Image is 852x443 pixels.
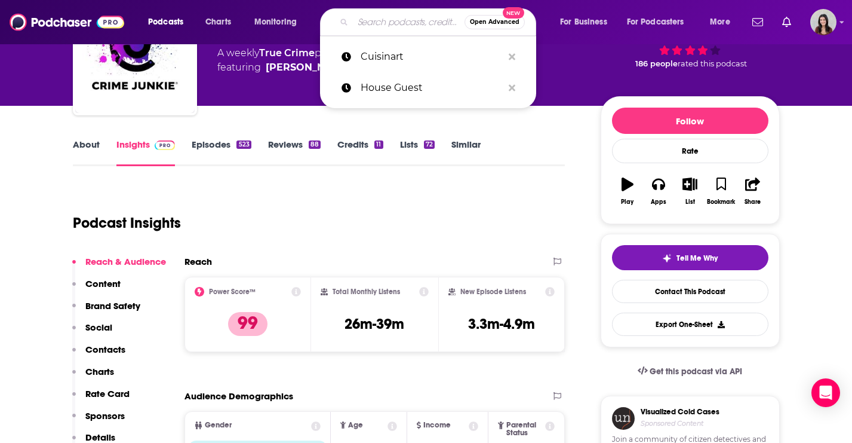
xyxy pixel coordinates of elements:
[72,322,112,344] button: Social
[72,388,130,410] button: Rate Card
[198,13,238,32] a: Charts
[737,170,768,213] button: Share
[810,9,836,35] span: Logged in as ZenoCuisinart
[612,108,768,134] button: Follow
[353,13,465,32] input: Search podcasts, credits, & more...
[73,139,100,166] a: About
[641,407,719,417] h3: Visualized Cold Cases
[140,13,199,32] button: open menu
[400,139,435,166] a: Lists72
[635,59,678,68] span: 186 people
[217,46,437,75] div: A weekly podcast
[205,421,232,429] span: Gender
[192,139,251,166] a: Episodes523
[678,59,747,68] span: rated this podcast
[85,278,121,289] p: Content
[331,8,548,36] div: Search podcasts, credits, & more...
[612,170,643,213] button: Play
[374,140,383,149] div: 11
[710,14,730,30] span: More
[460,288,526,296] h2: New Episode Listens
[72,410,125,432] button: Sponsors
[552,13,622,32] button: open menu
[619,13,702,32] button: open menu
[268,139,321,166] a: Reviews88
[184,390,293,402] h2: Audience Demographics
[651,198,666,206] div: Apps
[85,256,166,267] p: Reach & Audience
[116,139,176,166] a: InsightsPodchaser Pro
[810,9,836,35] img: User Profile
[72,344,125,366] button: Contacts
[259,47,315,59] a: True Crime
[674,170,705,213] button: List
[612,313,768,336] button: Export One-Sheet
[641,419,719,427] h4: Sponsored Content
[309,140,321,149] div: 88
[155,140,176,150] img: Podchaser Pro
[706,170,737,213] button: Bookmark
[612,245,768,270] button: tell me why sparkleTell Me Why
[333,288,400,296] h2: Total Monthly Listens
[10,11,124,33] img: Podchaser - Follow, Share and Rate Podcasts
[685,198,695,206] div: List
[85,300,140,311] p: Brand Safety
[451,139,481,166] a: Similar
[205,14,231,30] span: Charts
[348,421,363,429] span: Age
[266,60,351,75] div: [PERSON_NAME]
[423,421,451,429] span: Income
[85,410,125,421] p: Sponsors
[72,366,114,388] button: Charts
[560,14,607,30] span: For Business
[73,214,181,232] h1: Podcast Insights
[361,72,503,103] p: House Guest
[246,13,312,32] button: open menu
[345,315,404,333] h3: 26m-39m
[85,322,112,333] p: Social
[228,312,267,336] p: 99
[320,41,536,72] a: Cuisinart
[254,14,297,30] span: Monitoring
[236,140,251,149] div: 523
[209,288,256,296] h2: Power Score™
[468,315,535,333] h3: 3.3m-4.9m
[627,14,684,30] span: For Podcasters
[85,432,115,443] p: Details
[506,421,543,437] span: Parental Status
[650,366,742,377] span: Get this podcast via API
[337,139,383,166] a: Credits11
[707,198,735,206] div: Bookmark
[612,139,768,163] div: Rate
[72,256,166,278] button: Reach & Audience
[85,344,125,355] p: Contacts
[72,278,121,300] button: Content
[470,19,519,25] span: Open Advanced
[612,280,768,303] a: Contact This Podcast
[702,13,745,32] button: open menu
[777,12,796,32] a: Show notifications dropdown
[811,378,840,407] div: Open Intercom Messenger
[628,357,752,386] a: Get this podcast via API
[503,7,524,19] span: New
[184,256,212,267] h2: Reach
[676,253,718,263] span: Tell Me Why
[85,366,114,377] p: Charts
[810,9,836,35] button: Show profile menu
[72,300,140,322] button: Brand Safety
[748,12,768,32] a: Show notifications dropdown
[662,253,672,263] img: tell me why sparkle
[621,198,633,206] div: Play
[745,198,761,206] div: Share
[217,60,437,75] span: featuring
[643,170,674,213] button: Apps
[424,140,435,149] div: 72
[465,15,525,29] button: Open AdvancedNew
[148,14,183,30] span: Podcasts
[320,72,536,103] a: House Guest
[612,407,635,430] img: coldCase.18b32719.png
[85,388,130,399] p: Rate Card
[361,41,503,72] p: Cuisinart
